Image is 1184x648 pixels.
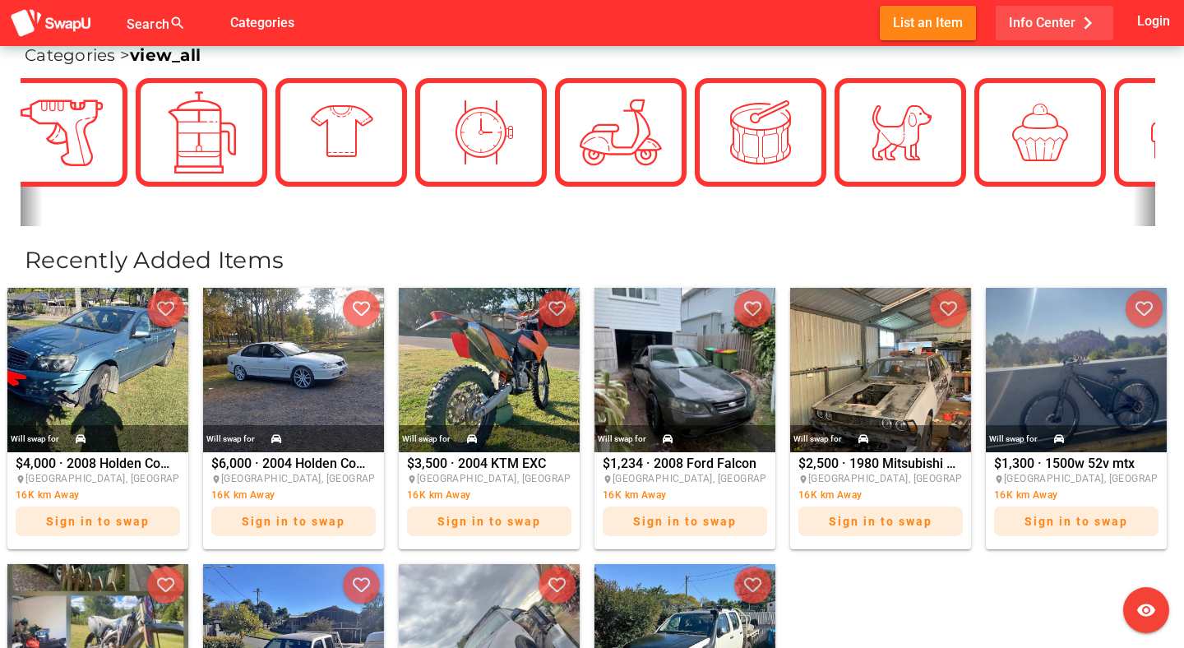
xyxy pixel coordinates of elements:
span: 16K km Away [407,489,470,501]
a: Will swap for$1,300 · 1500w 52v mtx[GEOGRAPHIC_DATA], [GEOGRAPHIC_DATA]16K km AwaySign in to swap [982,288,1171,549]
span: Sign in to swap [633,515,737,528]
a: Will swap for$6,000 · 2004 Holden Commodore[GEOGRAPHIC_DATA], [GEOGRAPHIC_DATA]16K km AwaySign in... [199,288,388,549]
img: aSD8y5uGLpzPJLYTcYcjNu3laj1c05W5KWf0Ds+Za8uybjssssuu+yyyy677LKX2n+PWMSDJ9a87AAAAABJRU5ErkJggg== [10,8,92,39]
span: [GEOGRAPHIC_DATA], [GEOGRAPHIC_DATA] [808,473,1013,484]
a: Will swap for$1,234 · 2008 Ford Falcon[GEOGRAPHIC_DATA], [GEOGRAPHIC_DATA]16K km AwaySign in to swap [590,288,779,549]
a: Will swap for$4,000 · 2008 Holden Commodore[GEOGRAPHIC_DATA], [GEOGRAPHIC_DATA]16K km AwaySign in... [3,288,192,549]
span: [GEOGRAPHIC_DATA], [GEOGRAPHIC_DATA] [417,473,622,484]
div: Will swap for [793,430,842,448]
a: Categories [217,14,308,30]
i: place [16,474,25,484]
i: visibility [1136,600,1156,620]
span: Sign in to swap [46,515,150,528]
img: nicholas.robertson%2Bfacebook%40swapu.com.au%2F718485001101940%2F718485001101940-photo-0.jpg [7,288,188,452]
span: [GEOGRAPHIC_DATA], [GEOGRAPHIC_DATA] [221,473,426,484]
a: view_all [130,45,201,65]
span: Sign in to swap [1024,515,1128,528]
i: place [994,474,1004,484]
span: Categories > [25,45,201,65]
span: Sign in to swap [242,515,345,528]
img: nicholas.robertson%2Bfacebook%40swapu.com.au%2F1991263154971443%2F1991263154971443-photo-0.jpg [594,288,775,452]
div: Will swap for [11,430,59,448]
div: $2,500 · 1980 Mitsubishi Sigma wagon [798,457,963,544]
span: 16K km Away [211,489,275,501]
i: place [407,474,417,484]
div: Will swap for [989,430,1038,448]
div: Will swap for [402,430,451,448]
div: $6,000 · 2004 Holden Commodore [211,457,376,544]
span: Recently Added Items [25,246,284,274]
img: nicholas.robertson%2Bfacebook%40swapu.com.au%2F1785232182088961%2F1785232182088961-photo-0.jpg [790,288,971,452]
span: [GEOGRAPHIC_DATA], [GEOGRAPHIC_DATA] [25,473,230,484]
button: List an Item [880,6,976,39]
div: $1,234 · 2008 Ford Falcon [603,457,767,544]
button: Categories [217,6,308,39]
span: 16K km Away [16,489,79,501]
div: $3,500 · 2004 KTM EXC [407,457,571,544]
span: 16K km Away [994,489,1057,501]
span: 16K km Away [603,489,666,501]
div: Will swap for [598,430,646,448]
img: nicholas.robertson%2Bfacebook%40swapu.com.au%2F4059040277690881%2F4059040277690881-photo-0.jpg [203,288,384,452]
span: List an Item [893,12,963,34]
span: [GEOGRAPHIC_DATA], [GEOGRAPHIC_DATA] [613,473,817,484]
span: Categories [230,9,294,36]
a: Will swap for$3,500 · 2004 KTM EXC[GEOGRAPHIC_DATA], [GEOGRAPHIC_DATA]16K km AwaySign in to swap [395,288,584,549]
i: place [603,474,613,484]
i: false [206,13,225,33]
span: 16K km Away [798,489,862,501]
i: chevron_right [1075,11,1100,35]
img: nicholas.robertson%2Bfacebook%40swapu.com.au%2F2001778673930699%2F2001778673930699-photo-0.jpg [399,288,580,452]
span: Sign in to swap [437,515,541,528]
div: $4,000 · 2008 Holden Commodore [16,457,180,544]
img: nicholas.robertson%2Bfacebook%40swapu.com.au%2F1100829028807051%2F1100829028807051-photo-0.jpg [986,288,1167,452]
i: place [211,474,221,484]
button: Info Center [996,6,1113,39]
button: Login [1134,6,1174,36]
span: Sign in to swap [829,515,932,528]
span: Login [1137,10,1170,32]
div: $1,300 · 1500w 52v mtx [994,457,1159,544]
span: Info Center [1009,9,1100,36]
div: Will swap for [206,430,255,448]
a: Will swap for$2,500 · 1980 Mitsubishi Sigma wagon[GEOGRAPHIC_DATA], [GEOGRAPHIC_DATA]16K km AwayS... [786,288,975,549]
i: place [798,474,808,484]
